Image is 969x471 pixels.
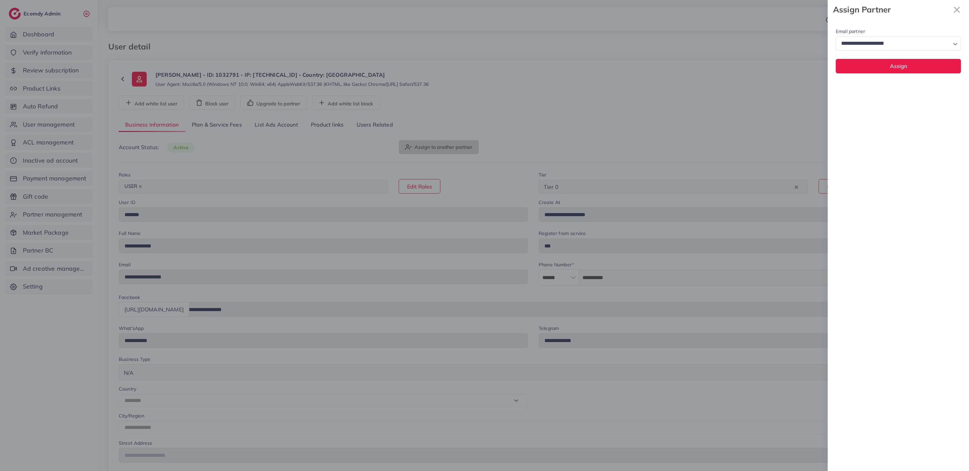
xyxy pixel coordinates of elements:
input: Search for option [839,38,950,49]
label: Email partner [836,28,865,35]
span: Assign [890,63,907,69]
button: Close [950,3,964,16]
strong: Assign Partner [833,4,950,15]
button: Assign [836,59,961,73]
svg: x [950,3,964,16]
div: Search for option [836,36,961,51]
